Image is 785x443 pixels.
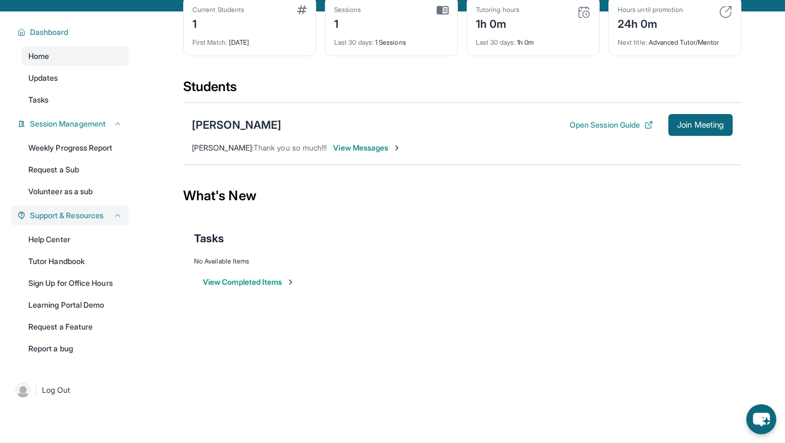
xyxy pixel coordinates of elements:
[11,378,129,402] a: |Log Out
[677,122,724,128] span: Join Meeting
[26,27,122,38] button: Dashboard
[476,38,515,46] span: Last 30 days :
[668,114,733,136] button: Join Meeting
[22,68,129,88] a: Updates
[192,117,281,133] div: [PERSON_NAME]
[618,5,683,14] div: Hours until promotion
[22,160,129,179] a: Request a Sub
[28,51,49,62] span: Home
[334,14,361,32] div: 1
[30,210,104,221] span: Support & Resources
[334,32,449,47] div: 1 Sessions
[618,14,683,32] div: 24h 0m
[183,78,741,102] div: Students
[28,94,49,105] span: Tasks
[35,384,38,397] span: |
[15,382,31,398] img: user-img
[192,14,244,32] div: 1
[192,143,253,152] span: [PERSON_NAME] :
[192,5,244,14] div: Current Students
[22,252,129,271] a: Tutor Handbook
[334,5,361,14] div: Sessions
[26,210,122,221] button: Support & Resources
[333,142,401,153] span: View Messages
[194,257,730,266] div: No Available Items
[334,38,373,46] span: Last 30 days :
[26,118,122,129] button: Session Management
[570,119,653,130] button: Open Session Guide
[577,5,590,19] img: card
[22,182,129,201] a: Volunteer as a sub
[618,38,647,46] span: Next title :
[746,404,776,434] button: chat-button
[30,27,69,38] span: Dashboard
[192,38,227,46] span: First Match :
[192,32,307,47] div: [DATE]
[22,138,129,158] a: Weekly Progress Report
[22,90,129,110] a: Tasks
[183,172,741,220] div: What's New
[203,277,295,288] button: View Completed Items
[253,143,327,152] span: Thank you so much!!!
[28,73,58,83] span: Updates
[42,385,70,396] span: Log Out
[618,32,732,47] div: Advanced Tutor/Mentor
[22,295,129,315] a: Learning Portal Demo
[719,5,732,19] img: card
[476,14,520,32] div: 1h 0m
[392,143,401,152] img: Chevron-Right
[30,118,106,129] span: Session Management
[194,231,224,246] span: Tasks
[22,230,129,249] a: Help Center
[476,32,590,47] div: 1h 0m
[22,317,129,337] a: Request a Feature
[437,5,449,15] img: card
[476,5,520,14] div: Tutoring hours
[297,5,307,14] img: card
[22,273,129,293] a: Sign Up for Office Hours
[22,46,129,66] a: Home
[22,339,129,358] a: Report a bug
